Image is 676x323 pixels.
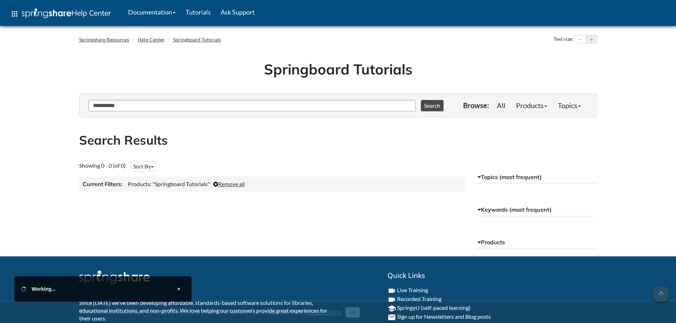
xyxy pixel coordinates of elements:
a: arrow_upward [653,287,669,295]
i: videocam [388,286,396,295]
h3: Current Filters [83,180,122,188]
a: Ask Support [216,3,260,21]
div: Text size: [552,35,575,44]
img: Springshare [79,271,150,284]
a: Products [511,98,553,112]
h1: Springboard Tutorials [84,59,592,79]
a: Live Training [397,286,428,293]
a: All [491,98,511,112]
button: Increase text size [586,35,597,44]
h2: Search Results [79,132,597,149]
span: arrow_upward [653,286,669,302]
a: apps Help Center [5,3,116,24]
a: Springshare Resources [79,37,129,43]
button: Sort By [131,161,156,171]
button: Search [421,100,444,111]
img: Springshare [22,9,71,18]
button: Keywords (most frequent) [476,204,597,216]
div: This site uses cookies as well as records your IP address for usage statistics. [72,306,604,318]
a: Recorded Training [397,295,441,302]
button: Close [173,283,185,295]
a: Springboard Tutorials [173,37,221,43]
a: Documentation [123,3,181,21]
i: videocam [388,295,396,304]
a: Help Center [138,37,165,43]
a: SpringyU (self-paced learning) [397,304,471,311]
h2: Quick Links [388,271,597,280]
span: Products: [128,180,152,187]
span: apps [10,10,19,18]
button: Decrease text size [575,35,586,44]
a: Topics [553,98,586,112]
p: Browse: [463,100,489,110]
span: Help Center [71,8,111,17]
i: email [388,313,396,322]
button: Products [476,236,597,249]
span: "Springboard Tutorials" [153,180,210,187]
button: Close [346,307,360,318]
p: Since [DATE] we've been developing affordable, standards-based software solutions for libraries, ... [79,299,333,323]
span: Working... [32,286,55,292]
a: Read more [308,307,341,316]
i: school [388,304,396,313]
a: Sign up for Newsletters and Blog posts [397,313,491,320]
a: Remove all [213,180,245,187]
a: Tutorials [181,3,216,21]
span: Showing 0 - 0 (of 0) [79,162,126,169]
button: Topics (most frequent) [476,171,597,184]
